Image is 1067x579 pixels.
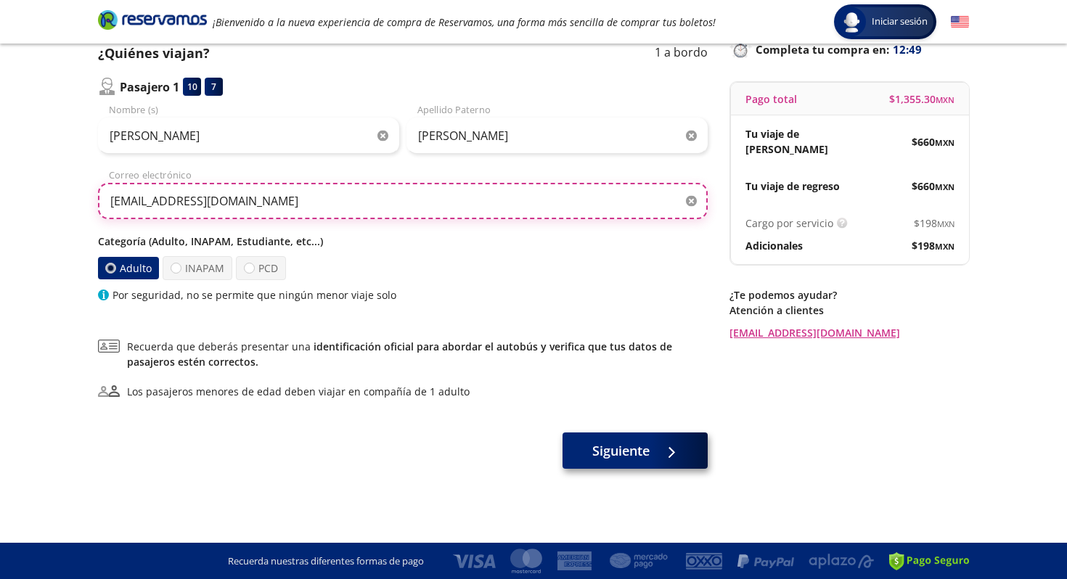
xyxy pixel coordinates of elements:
[912,134,954,149] span: $ 660
[98,9,207,35] a: Brand Logo
[951,13,969,31] button: English
[745,178,840,194] p: Tu viaje de regreso
[866,15,933,29] span: Iniciar sesión
[983,495,1052,564] iframe: Messagebird Livechat Widget
[236,256,286,280] label: PCD
[127,339,708,369] span: Recuerda que deberás presentar una
[889,91,954,107] span: $ 1,355.30
[745,238,803,253] p: Adicionales
[98,234,708,249] p: Categoría (Adulto, INAPAM, Estudiante, etc...)
[127,384,470,399] div: Los pasajeros menores de edad deben viajar en compañía de 1 adulto
[205,78,223,96] div: 7
[120,78,179,96] p: Pasajero 1
[127,340,672,369] a: identificación oficial para abordar el autobús y verifica que tus datos de pasajeros estén correc...
[98,183,708,219] input: Correo electrónico
[912,238,954,253] span: $ 198
[98,9,207,30] i: Brand Logo
[98,257,159,279] label: Adulto
[729,39,969,59] p: Completa tu compra en :
[98,118,399,154] input: Nombre (s)
[98,44,210,63] p: ¿Quiénes viajan?
[729,287,969,303] p: ¿Te podemos ayudar?
[729,303,969,318] p: Atención a clientes
[935,181,954,192] small: MXN
[163,256,232,280] label: INAPAM
[655,44,708,63] p: 1 a bordo
[745,215,833,231] p: Cargo por servicio
[592,441,650,461] span: Siguiente
[406,118,708,154] input: Apellido Paterno
[935,137,954,148] small: MXN
[893,41,922,58] span: 12:49
[936,94,954,105] small: MXN
[937,218,954,229] small: MXN
[745,91,797,107] p: Pago total
[935,241,954,252] small: MXN
[563,432,708,469] button: Siguiente
[745,126,850,157] p: Tu viaje de [PERSON_NAME]
[183,78,201,96] div: 10
[914,215,954,231] span: $ 198
[912,178,954,194] span: $ 660
[213,15,716,29] em: ¡Bienvenido a la nueva experiencia de compra de Reservamos, una forma más sencilla de comprar tus...
[729,325,969,340] a: [EMAIL_ADDRESS][DOMAIN_NAME]
[113,287,396,303] p: Por seguridad, no se permite que ningún menor viaje solo
[228,554,424,569] p: Recuerda nuestras diferentes formas de pago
